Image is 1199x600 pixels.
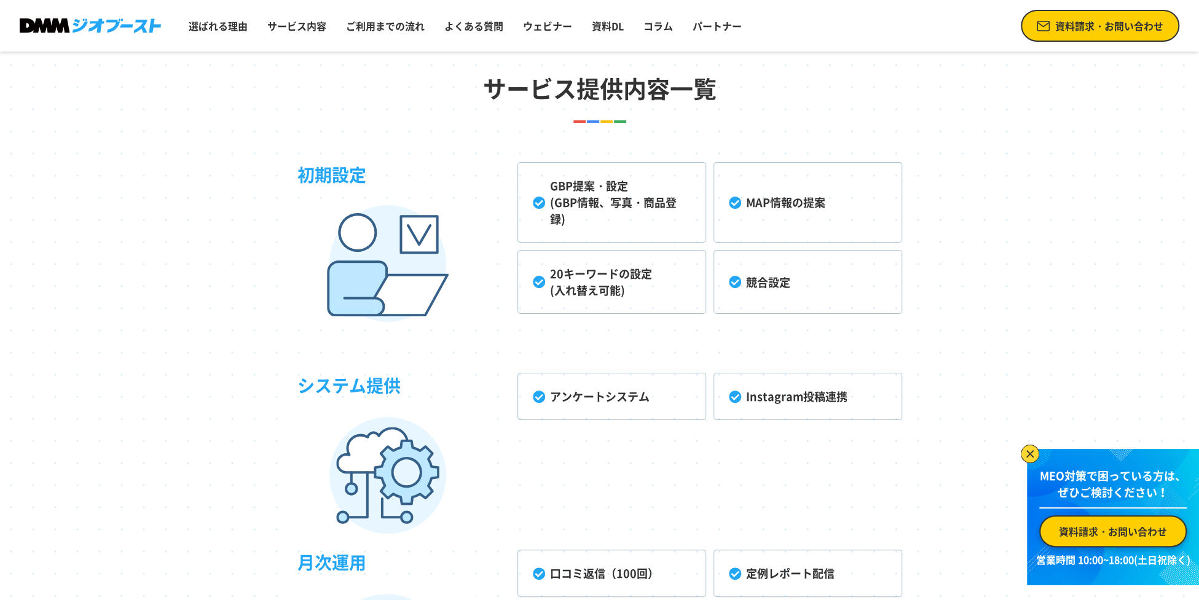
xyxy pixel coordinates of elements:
[1059,524,1167,539] span: 資料請求・お問い合わせ
[262,14,331,38] a: サービス内容
[1055,18,1163,33] span: 資料請求・お問い合わせ
[517,162,706,243] li: GBP提案・設定 (GBP情報、写真・商品登録)
[714,373,902,420] li: Instagram投稿連携
[517,373,706,420] li: アンケートシステム
[518,14,577,38] a: ウェビナー
[1021,10,1179,42] a: 資料請求・お問い合わせ
[1039,467,1187,508] p: MEO対策で困っている方は、 ぜひご検討ください！
[714,250,902,314] li: 競合設定
[714,550,902,597] li: 定例レポート配信
[297,162,517,314] h3: 初期設定
[184,14,253,38] a: 選ばれる理由
[1021,445,1039,463] img: バナーを閉じる
[517,250,706,314] li: 20キーワードの設定 (入れ替え可能)
[439,14,508,38] a: よくある質問
[587,14,629,38] a: 資料DL
[714,162,902,243] li: MAP情報の提案
[688,14,747,38] a: パートナー
[1034,552,1192,567] p: 営業時間 10:00~18:00(土日祝除く)
[20,18,161,34] img: DMMジオブースト
[1039,515,1187,547] a: 資料請求・お問い合わせ
[639,14,678,38] a: コラム
[517,550,706,597] li: 口コミ返信（100回）
[297,373,517,491] h3: システム提供
[341,14,430,38] a: ご利用までの流れ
